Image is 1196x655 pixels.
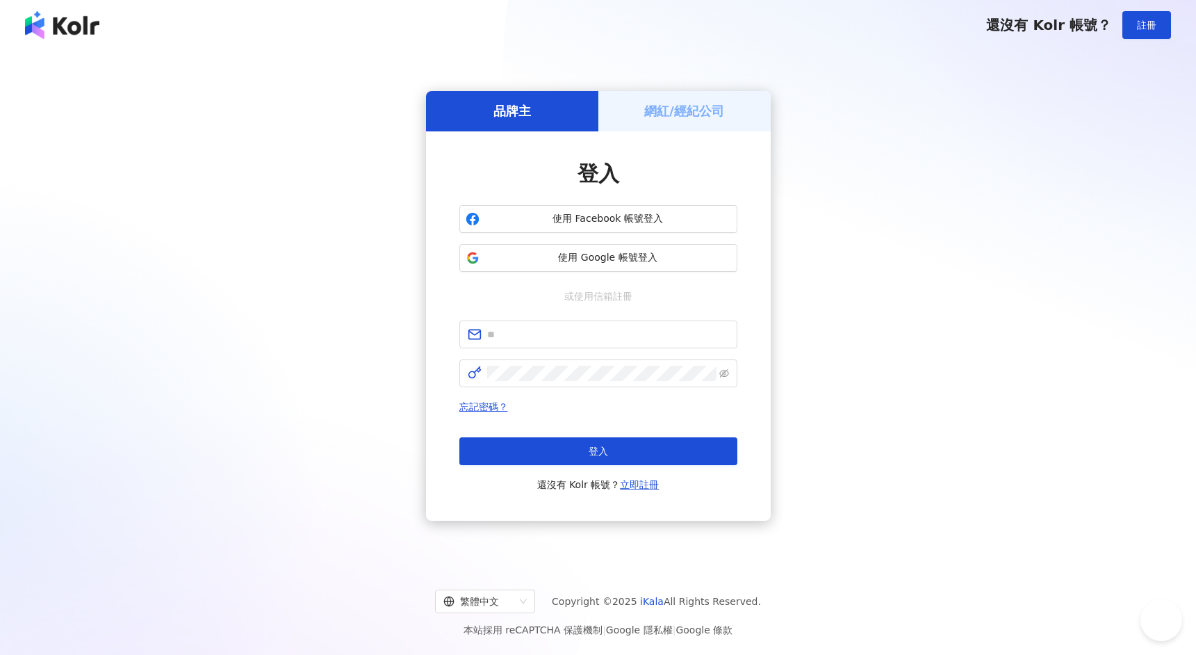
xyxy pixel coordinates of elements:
[1137,19,1156,31] span: 註冊
[1140,599,1182,641] iframe: Help Scout Beacon - Open
[552,593,761,610] span: Copyright © 2025 All Rights Reserved.
[675,624,732,636] a: Google 條款
[485,251,731,265] span: 使用 Google 帳號登入
[577,161,619,186] span: 登入
[620,479,659,490] a: 立即註冊
[640,596,664,607] a: iKala
[459,401,508,412] a: 忘記密碼？
[644,102,724,120] h5: 網紅/經紀公司
[25,11,99,39] img: logo
[459,205,737,233] button: 使用 Facebook 帳號登入
[485,212,731,226] span: 使用 Facebook 帳號登入
[459,437,737,465] button: 登入
[606,624,673,636] a: Google 隱私權
[493,102,531,120] h5: 品牌主
[719,369,729,378] span: eye-invisible
[986,17,1111,33] span: 還沒有 Kolr 帳號？
[443,590,514,613] div: 繁體中文
[589,446,608,457] span: 登入
[459,244,737,272] button: 使用 Google 帳號登入
[555,289,642,304] span: 或使用信箱註冊
[537,476,660,493] span: 還沒有 Kolr 帳號？
[603,624,606,636] span: |
[1122,11,1171,39] button: 註冊
[464,622,732,638] span: 本站採用 reCAPTCHA 保護機制
[673,624,676,636] span: |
